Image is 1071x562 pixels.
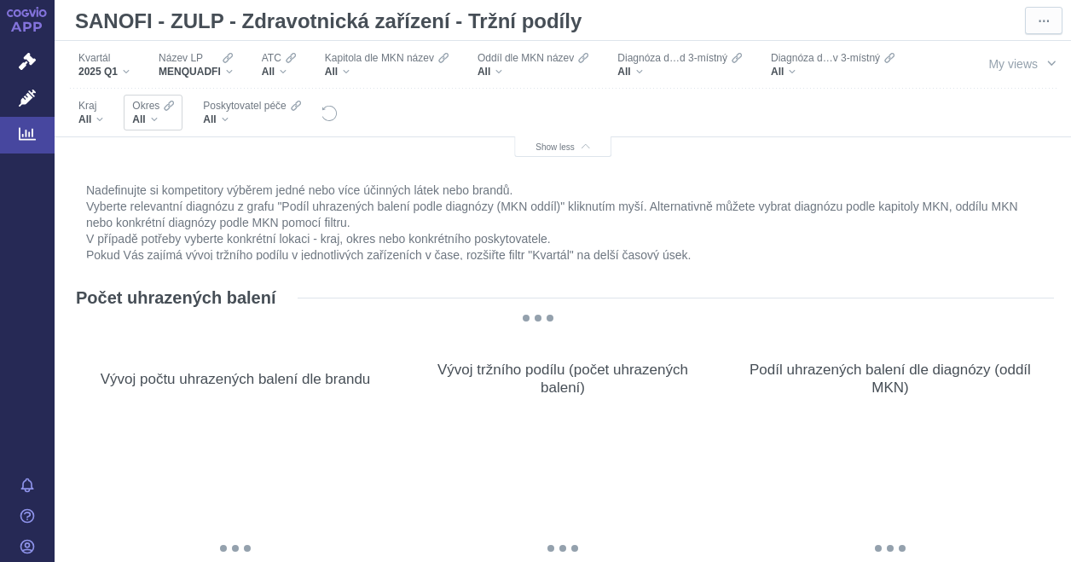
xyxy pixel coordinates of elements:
[696,333,727,363] div: More actions
[771,51,880,65] span: Diagnóza d…v 3-místný
[203,99,286,113] span: Poskytovatel péče
[78,65,118,78] span: 2025 Q1
[70,95,112,130] div: KrajAll
[535,142,590,152] span: Show less
[325,51,434,65] span: Kapitola dle MKN název
[514,136,611,157] button: Show less
[262,51,281,65] span: ATC
[101,370,371,388] div: Vývoj počtu uhrazených balení dle brandu
[416,361,709,397] div: Vývoj tržního podílu (počet uhrazených balení)
[478,65,490,78] span: All
[253,47,304,83] div: ATCAll
[86,199,1039,231] li: Vyberte relevantní diagnózu z grafu "Podíl uhrazených balení podle diagnózy (MKN oddíl)" kliknutí...
[194,95,309,130] div: Poskytovatel péčeAll
[86,183,1039,199] li: Nadefinujte si kompetitory výběrem jedné nebo více účinných látek nebo brandů.
[203,113,216,126] span: All
[67,3,591,38] div: SANOFI - ZULP - Zdravotnická zařízení - Tržní podíly
[132,113,145,126] span: All
[262,65,275,78] span: All
[159,51,203,65] span: Název LP
[1025,7,1062,34] button: More actions
[771,65,784,78] span: All
[159,65,221,78] span: MENQUADFI
[469,47,597,83] div: Oddíl dle MKN názevAll
[1023,333,1054,363] div: More actions
[70,47,138,83] div: Kvartál2025 Q1
[316,47,457,83] div: Kapitola dle MKN názevAll
[150,47,241,83] div: Název LPMENQUADFI
[86,247,1039,264] li: Pokud Vás zajímá vývoj tržního podílu v jednotlivých zařízeních v čase, rozšiřte filtr "Kvartál" ...
[325,65,338,78] span: All
[368,333,399,363] div: More actions
[76,287,276,309] h2: Počet uhrazených balení
[1038,13,1050,30] span: ⋯
[617,51,727,65] span: Diagnóza d…d 3-místný
[617,65,630,78] span: All
[124,95,182,130] div: OkresAll
[86,231,1039,247] li: V případě potřeby vyberte konkrétní lokaci - kraj, okres nebo konkrétního poskytovatele.
[988,55,1038,73] span: My views
[78,99,96,113] span: Kraj
[609,47,750,83] div: Diagnóza d…d 3-místnýAll
[78,51,110,65] span: Kvartál
[744,361,1037,397] div: Podíl uhrazených balení dle diagnózy (oddíl MKN)
[132,99,159,113] span: Okres
[762,47,903,83] div: Diagnóza d…v 3-místnýAll
[78,113,91,126] span: All
[478,51,574,65] span: Oddíl dle MKN název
